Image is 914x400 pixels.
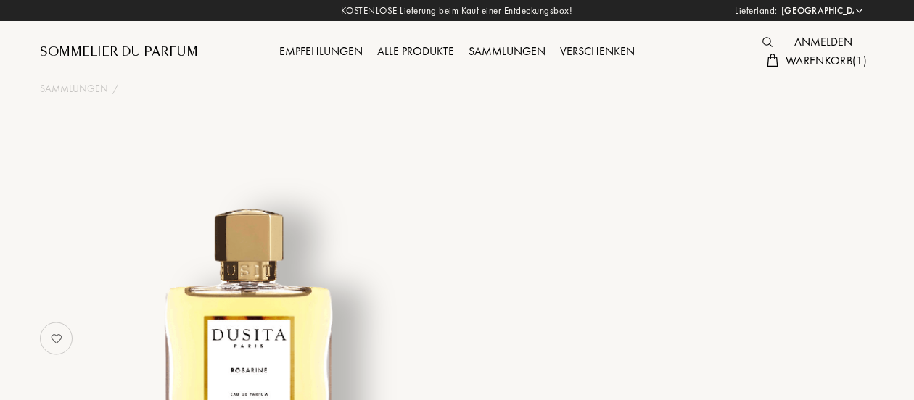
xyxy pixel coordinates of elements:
a: Sammlungen [40,81,108,96]
div: Anmelden [787,33,860,52]
img: no_like_p.png [42,324,71,353]
div: Sammlungen [461,43,553,62]
div: Empfehlungen [272,43,370,62]
a: Verschenken [553,43,642,59]
img: cart.svg [767,54,778,67]
a: Anmelden [787,34,860,49]
a: Empfehlungen [272,43,370,59]
span: Lieferland: [735,4,778,18]
div: Alle Produkte [370,43,461,62]
div: / [112,81,118,96]
a: Alle Produkte [370,43,461,59]
div: Verschenken [553,43,642,62]
a: Sammlungen [461,43,553,59]
a: Sommelier du Parfum [40,43,198,61]
img: search_icn.svg [762,37,773,47]
span: Warenkorb ( 1 ) [786,53,867,68]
